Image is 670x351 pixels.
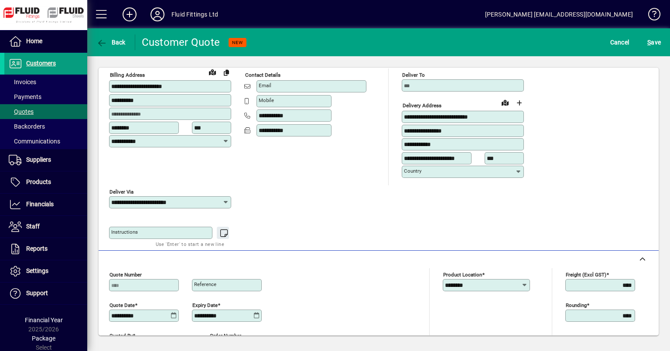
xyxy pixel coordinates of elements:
span: Backorders [9,123,45,130]
button: Save [645,34,663,50]
span: Support [26,290,48,296]
span: S [647,39,651,46]
mat-label: Mobile [259,97,274,103]
button: Back [94,34,128,50]
a: Financials [4,194,87,215]
a: Products [4,171,87,193]
div: Customer Quote [142,35,220,49]
a: Invoices [4,75,87,89]
mat-label: Country [404,168,421,174]
mat-label: Freight (excl GST) [566,271,606,277]
mat-label: Expiry date [192,302,218,308]
app-page-header-button: Back [87,34,135,50]
div: [PERSON_NAME] [EMAIL_ADDRESS][DOMAIN_NAME] [485,7,633,21]
button: Profile [144,7,171,22]
span: Cancel [610,35,629,49]
a: Backorders [4,119,87,134]
span: Payments [9,93,41,100]
a: Payments [4,89,87,104]
div: Fluid Fittings Ltd [171,7,218,21]
a: Reports [4,238,87,260]
mat-label: Quoted by [109,332,133,338]
button: Add [116,7,144,22]
a: Settings [4,260,87,282]
a: View on map [498,95,512,109]
span: Suppliers [26,156,51,163]
button: Copy to Delivery address [219,65,233,79]
a: Home [4,31,87,52]
span: Staff [26,223,40,230]
span: Customers [26,60,56,67]
button: Cancel [608,34,632,50]
span: Quotes [9,108,34,115]
span: NEW [232,40,243,45]
button: Choose address [512,96,526,110]
span: Settings [26,267,48,274]
mat-label: Deliver via [109,188,133,194]
span: Reports [26,245,48,252]
mat-label: Order number [210,332,241,338]
mat-label: Rounding [566,302,587,308]
mat-label: Instructions [111,229,138,235]
span: Communications [9,138,60,145]
a: Communications [4,134,87,149]
a: Knowledge Base [642,2,659,30]
mat-hint: Use 'Enter' to start a new line [156,239,224,249]
span: Back [96,39,126,46]
span: Products [26,178,51,185]
a: Quotes [4,104,87,119]
mat-label: Quote date [109,302,135,308]
span: Financial Year [25,317,63,324]
a: Suppliers [4,149,87,171]
a: Staff [4,216,87,238]
span: Package [32,335,55,342]
mat-label: Quote number [109,271,142,277]
mat-label: Email [259,82,271,89]
span: Financials [26,201,54,208]
mat-label: Deliver To [402,72,425,78]
span: Invoices [9,78,36,85]
span: ave [647,35,661,49]
mat-label: Reference [194,281,216,287]
a: View on map [205,65,219,79]
span: Home [26,37,42,44]
mat-label: Product location [443,271,482,277]
a: Support [4,283,87,304]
